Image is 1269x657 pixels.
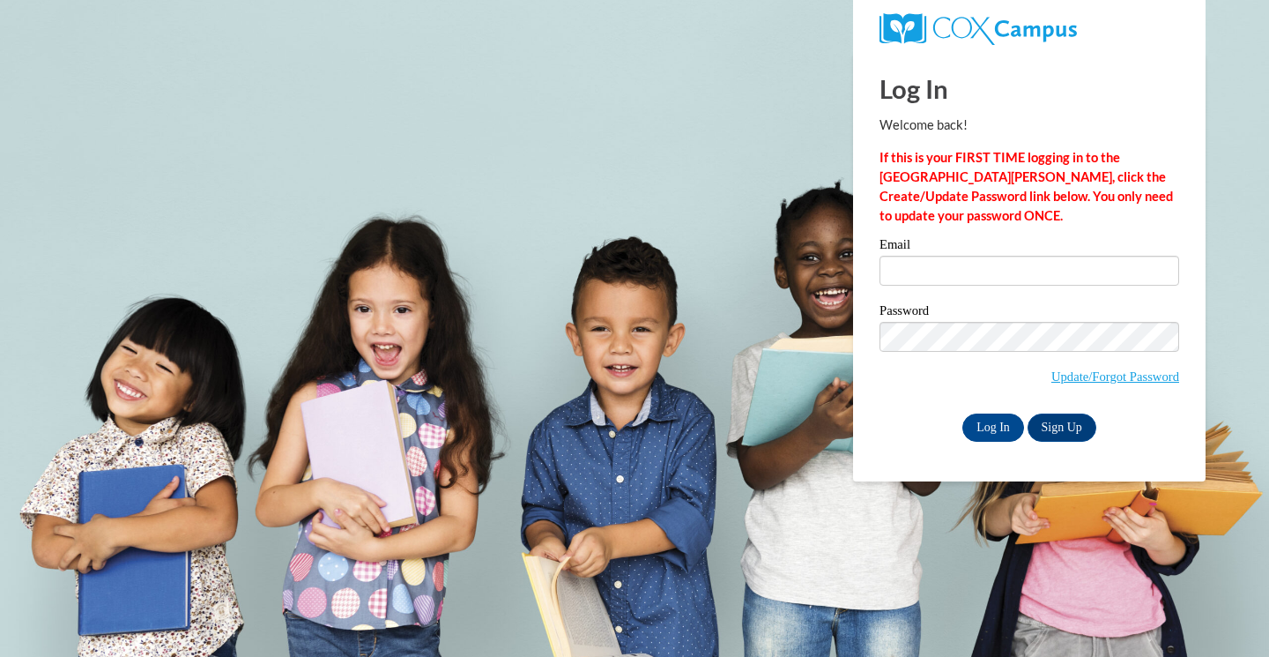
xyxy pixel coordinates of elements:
p: Welcome back! [879,116,1179,135]
label: Password [879,304,1179,322]
strong: If this is your FIRST TIME logging in to the [GEOGRAPHIC_DATA][PERSON_NAME], click the Create/Upd... [879,150,1173,223]
a: Update/Forgot Password [1051,370,1179,384]
label: Email [879,238,1179,256]
img: COX Campus [879,13,1077,45]
a: COX Campus [879,13,1179,45]
input: Log In [962,414,1024,442]
h1: Log In [879,71,1179,107]
a: Sign Up [1028,414,1096,442]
